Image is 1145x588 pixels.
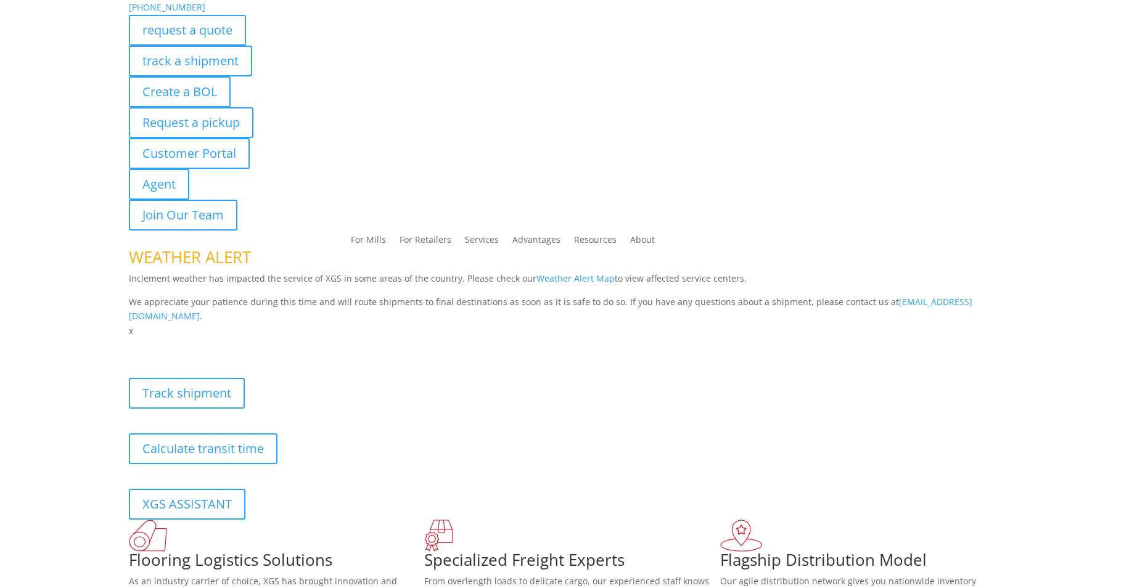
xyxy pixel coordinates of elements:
a: Calculate transit time [129,433,277,464]
a: Create a BOL [129,76,231,107]
a: For Retailers [400,235,451,249]
span: WEATHER ALERT [129,246,251,268]
p: Inclement weather has impacted the service of XGS in some areas of the country. Please check our ... [129,271,1017,295]
a: For Mills [351,235,386,249]
a: Join Our Team [129,200,237,231]
img: xgs-icon-focused-on-flooring-red [424,520,453,552]
a: Resources [574,235,617,249]
p: We appreciate your patience during this time and will route shipments to final destinations as so... [129,295,1017,324]
p: x [129,324,1017,338]
a: request a quote [129,15,246,46]
a: About [630,235,655,249]
a: XGS ASSISTANT [129,489,245,520]
a: Weather Alert Map [536,272,615,284]
img: xgs-icon-flagship-distribution-model-red [720,520,763,552]
a: Advantages [512,235,560,249]
a: Track shipment [129,378,245,409]
a: Services [465,235,499,249]
h1: Flagship Distribution Model [720,552,1016,574]
h1: Flooring Logistics Solutions [129,552,425,574]
b: Visibility, transparency, and control for your entire supply chain. [129,340,404,352]
a: Agent [129,169,189,200]
a: Customer Portal [129,138,250,169]
a: Request a pickup [129,107,253,138]
a: [PHONE_NUMBER] [129,1,205,13]
h1: Specialized Freight Experts [424,552,720,574]
img: xgs-icon-total-supply-chain-intelligence-red [129,520,167,552]
a: track a shipment [129,46,252,76]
